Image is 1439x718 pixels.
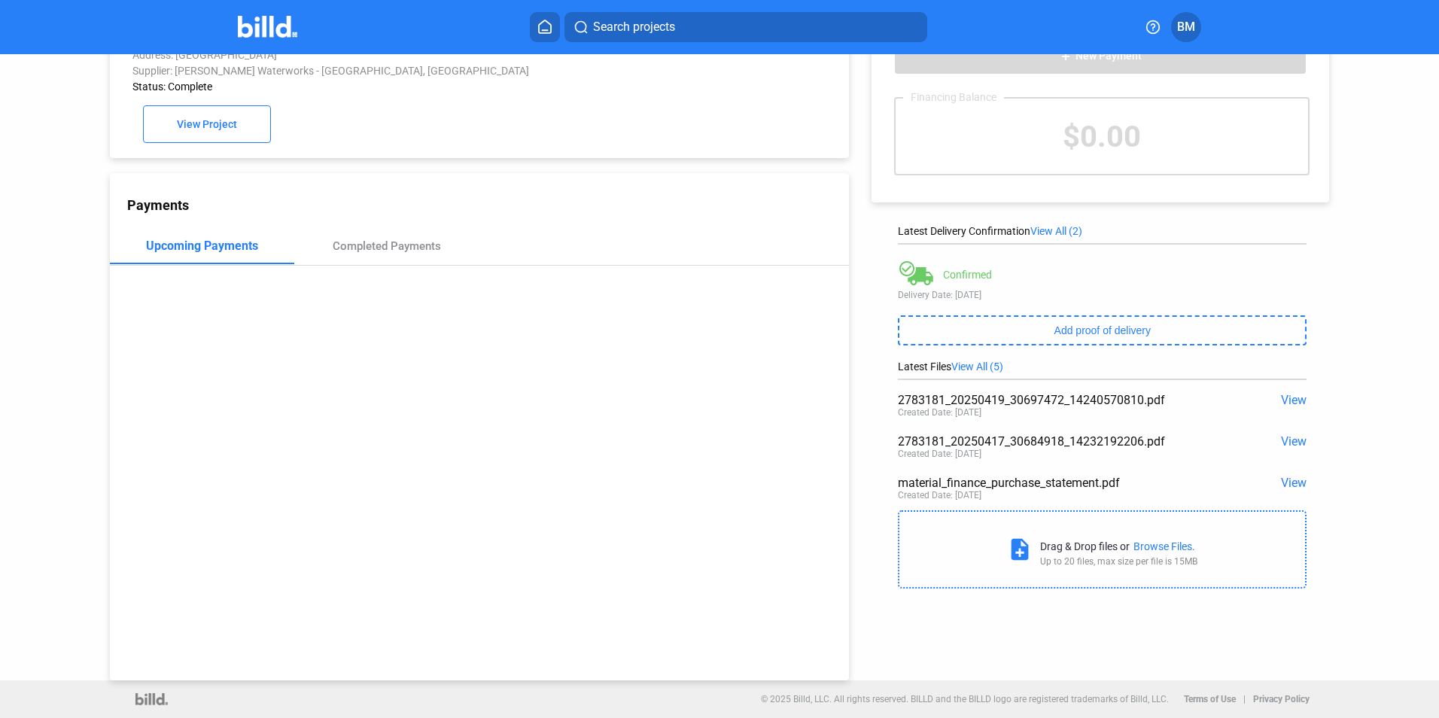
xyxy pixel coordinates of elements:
button: View Project [143,105,271,143]
button: Add proof of delivery [898,315,1307,345]
button: BM [1171,12,1201,42]
div: Supplier: [PERSON_NAME] Waterworks - [GEOGRAPHIC_DATA], [GEOGRAPHIC_DATA] [132,65,688,77]
span: View All (5) [951,361,1003,373]
div: Up to 20 files, max size per file is 15MB [1040,556,1197,567]
div: Financing Balance [903,91,1004,103]
div: Drag & Drop files or [1040,540,1130,552]
div: Created Date: [DATE] [898,449,981,459]
div: Created Date: [DATE] [898,407,981,418]
div: Payments [127,197,849,213]
img: Billd Company Logo [238,16,297,38]
button: New Payment [894,37,1307,75]
div: Delivery Date: [DATE] [898,290,1307,300]
span: View [1281,393,1307,407]
div: Latest Delivery Confirmation [898,225,1307,237]
mat-icon: add [1060,50,1072,62]
div: Confirmed [943,269,992,281]
b: Terms of Use [1184,694,1236,704]
span: Search projects [593,18,675,36]
span: Add proof of delivery [1054,324,1151,336]
div: Created Date: [DATE] [898,490,981,500]
span: View Project [177,119,237,131]
div: Status: Complete [132,81,688,93]
mat-icon: note_add [1007,537,1033,562]
img: logo [135,693,168,705]
span: View [1281,434,1307,449]
p: © 2025 Billd, LLC. All rights reserved. BILLD and the BILLD logo are registered trademarks of Bil... [761,694,1169,704]
button: Search projects [564,12,927,42]
div: Address: [GEOGRAPHIC_DATA] [132,49,688,61]
div: $0.00 [896,99,1308,174]
b: Privacy Policy [1253,694,1310,704]
div: 2783181_20250417_30684918_14232192206.pdf [898,434,1225,449]
span: New Payment [1075,50,1142,62]
div: Upcoming Payments [146,239,258,253]
div: 2783181_20250419_30697472_14240570810.pdf [898,393,1225,407]
div: Completed Payments [333,239,441,253]
div: Latest Files [898,361,1307,373]
span: View [1281,476,1307,490]
span: View All (2) [1030,225,1082,237]
div: Browse Files. [1133,540,1195,552]
div: material_finance_purchase_statement.pdf [898,476,1225,490]
span: BM [1177,18,1195,36]
p: | [1243,694,1246,704]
